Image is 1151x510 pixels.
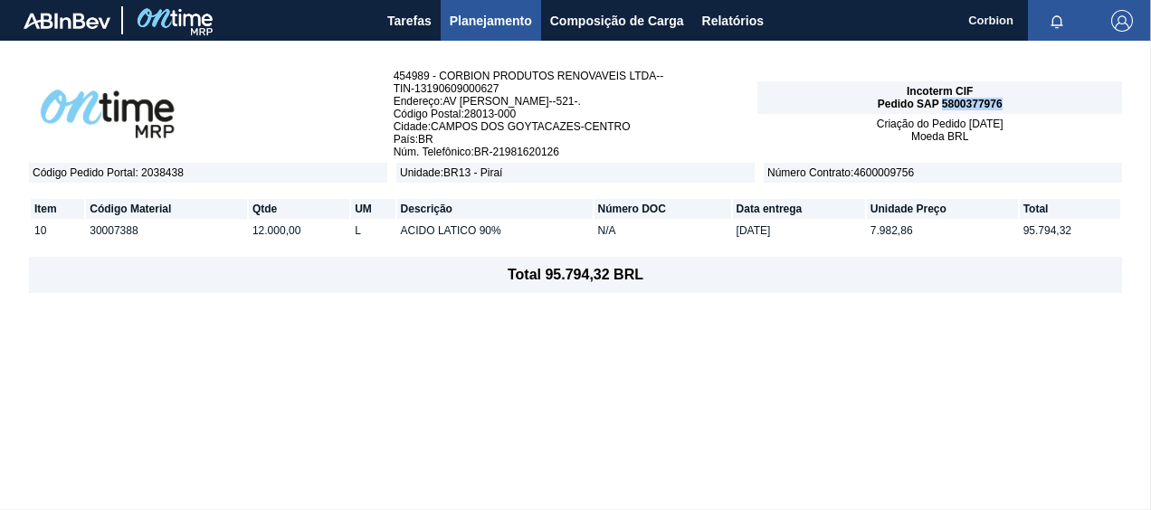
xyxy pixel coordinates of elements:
td: 10 [31,221,84,241]
td: 12.000,00 [249,221,349,241]
th: Unidade Preço [867,199,1018,219]
th: Descrição [397,199,593,219]
span: Criação do Pedido [DATE] [877,118,1004,130]
td: 7.982,86 [867,221,1018,241]
th: Data entrega [733,199,865,219]
th: Item [31,199,84,219]
img: TNhmsLtSVTkK8tSr43FrP2fwEKptu5GPRR3wAAAABJRU5ErkJggg== [24,13,110,29]
td: ACIDO LATICO 90% [397,221,593,241]
span: Código Postal : 28013-000 [394,108,758,120]
th: Número DOC [595,199,731,219]
span: Relatórios [702,10,764,32]
td: 95.794,32 [1020,221,1120,241]
span: Moeda BRL [911,130,968,143]
td: 30007388 [86,221,247,241]
td: L [351,221,395,241]
img: abOntimeLogoPreto.41694eb1.png [29,78,186,150]
span: Unidade : BR13 - Piraí [396,163,755,183]
button: Notificações [1028,8,1086,33]
span: Núm. Telefônico : BR-21981620126 [394,146,758,158]
span: Incoterm CIF [907,85,973,98]
th: Código Material [86,199,247,219]
span: 454989 - CORBION PRODUTOS RENOVAVEIS LTDA-- [394,70,758,82]
th: Total [1020,199,1120,219]
span: Endereço : AV [PERSON_NAME]--521-. [394,95,758,108]
td: [DATE] [733,221,865,241]
span: Composição de Carga [550,10,684,32]
span: País : BR [394,133,758,146]
span: TIN - 13190609000627 [394,82,758,95]
img: Logout [1111,10,1133,32]
span: Código Pedido Portal : 2038438 [29,163,387,183]
td: N/A [595,221,731,241]
span: Planejamento [450,10,532,32]
span: Tarefas [387,10,432,32]
th: UM [351,199,395,219]
th: Qtde [249,199,349,219]
span: Pedido SAP 5800377976 [878,98,1003,110]
span: Cidade : CAMPOS DOS GOYTACAZES-CENTRO [394,120,758,133]
footer: Total 95.794,32 BRL [29,257,1122,293]
span: Número Contrato : 4600009756 [764,163,1122,183]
